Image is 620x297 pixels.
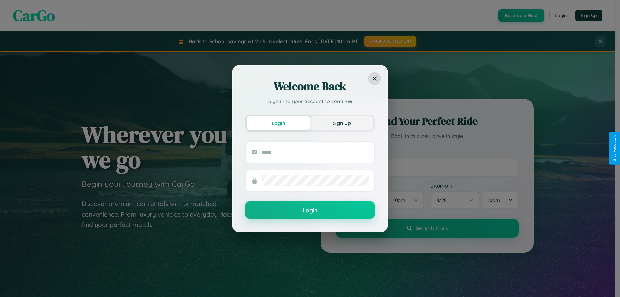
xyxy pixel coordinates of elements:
[245,97,375,105] p: Sign in to your account to continue
[612,135,617,162] div: Give Feedback
[310,116,373,130] button: Sign Up
[245,201,375,219] button: Login
[247,116,310,130] button: Login
[245,79,375,94] h2: Welcome Back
